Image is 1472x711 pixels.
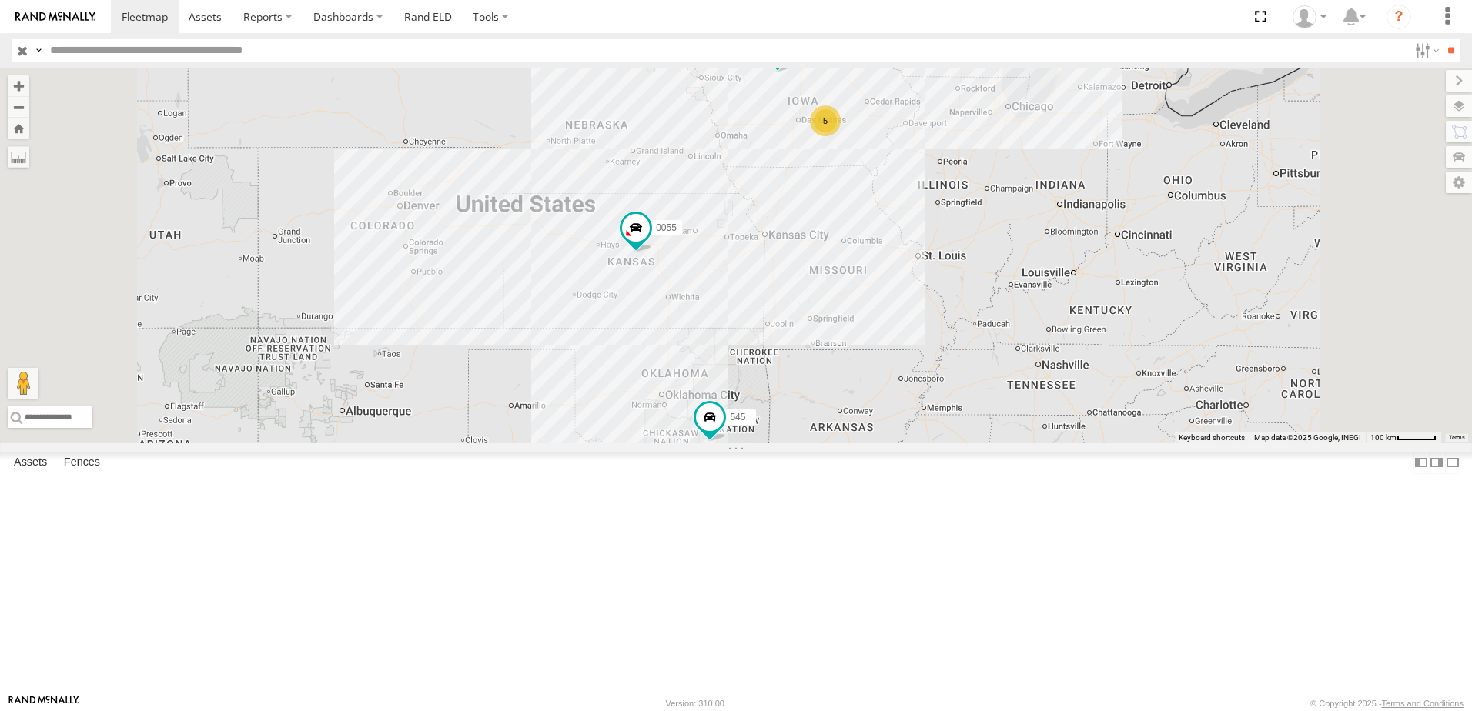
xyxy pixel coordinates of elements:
span: Map data ©2025 Google, INEGI [1254,433,1361,442]
div: 5 [810,105,841,136]
label: Search Filter Options [1409,39,1442,62]
label: Assets [6,452,55,473]
span: 100 km [1370,433,1397,442]
label: Dock Summary Table to the Right [1429,452,1444,474]
button: Zoom in [8,75,29,96]
label: Search Query [32,39,45,62]
span: 545 [730,412,745,422]
button: Keyboard shortcuts [1179,432,1245,443]
a: Visit our Website [8,696,79,711]
button: Zoom out [8,96,29,118]
label: Fences [56,452,108,473]
button: Drag Pegman onto the map to open Street View [8,368,38,399]
div: © Copyright 2025 - [1310,699,1464,708]
i: ? [1387,5,1411,29]
button: Map Scale: 100 km per 48 pixels [1366,432,1441,443]
img: rand-logo.svg [15,12,95,22]
div: Version: 310.00 [666,699,724,708]
a: Terms (opens in new tab) [1449,435,1465,441]
button: Zoom Home [8,118,29,139]
a: Terms and Conditions [1382,699,1464,708]
label: Measure [8,146,29,168]
span: 0055 [656,223,677,234]
div: Tim Zylstra [1287,5,1332,28]
label: Hide Summary Table [1445,452,1460,474]
label: Map Settings [1446,172,1472,193]
label: Dock Summary Table to the Left [1413,452,1429,474]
